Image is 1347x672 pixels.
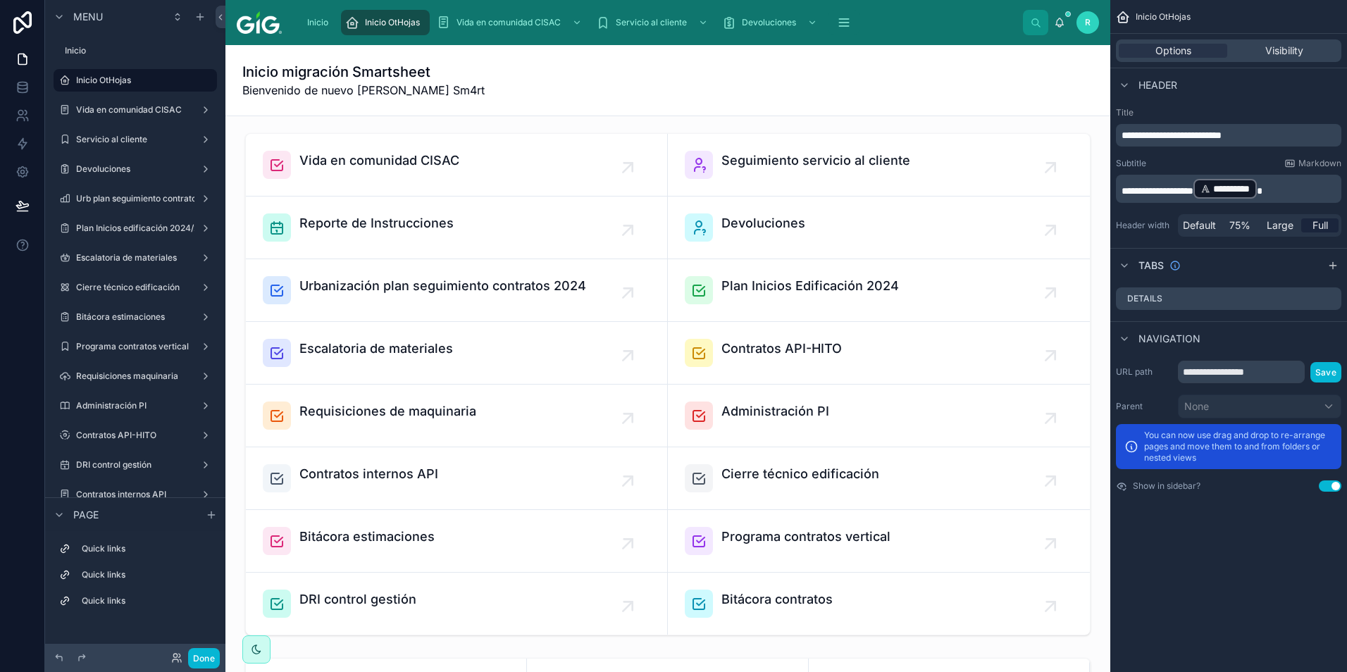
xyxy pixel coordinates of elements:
a: Markdown [1284,158,1341,169]
a: Contratos internos API [54,483,217,506]
label: Programa contratos vertical [76,341,194,352]
a: Devoluciones [718,10,824,35]
span: Default [1183,218,1216,232]
a: Cierre técnico edificación [54,276,217,299]
a: Inicio OtHojas [341,10,430,35]
label: Quick links [82,543,211,554]
img: App logo [237,11,282,34]
span: Bienvenido de nuevo [PERSON_NAME] Sm4rt [242,82,485,99]
a: Administración PI [54,394,217,417]
label: Bitácora estimaciones [76,311,194,323]
a: Requisiciones maquinaria [54,365,217,387]
p: You can now use drag and drop to re-arrange pages and move them to and from folders or nested views [1144,430,1333,463]
label: Header width [1116,220,1172,231]
span: Large [1267,218,1293,232]
span: Header [1138,78,1177,92]
a: Devoluciones [54,158,217,180]
label: Cierre técnico edificación [76,282,194,293]
label: Administración PI [76,400,194,411]
label: Show in sidebar? [1133,480,1200,492]
button: Done [188,648,220,668]
label: Contratos API-HITO [76,430,194,441]
span: Page [73,508,99,522]
span: Inicio OtHojas [365,17,420,28]
span: Vida en comunidad CISAC [457,17,561,28]
label: Title [1116,107,1341,118]
span: 75% [1229,218,1250,232]
a: Vida en comunidad CISAC [54,99,217,121]
label: Requisiciones maquinaria [76,371,194,382]
a: Vida en comunidad CISAC [433,10,589,35]
label: Escalatoria de materiales [76,252,194,263]
a: DRI control gestión [54,454,217,476]
a: Contratos API-HITO [54,424,217,447]
label: Vida en comunidad CISAC [76,104,194,116]
div: scrollable content [45,531,225,626]
a: Escalatoria de materiales [54,247,217,269]
label: URL path [1116,366,1172,378]
a: Bitácora estimaciones [54,306,217,328]
label: Servicio al cliente [76,134,194,145]
span: Navigation [1138,332,1200,346]
h1: Inicio migración Smartsheet [242,62,485,82]
label: Contratos internos API [76,489,194,500]
span: Menu [73,10,103,24]
a: Servicio al cliente [592,10,715,35]
span: Inicio [307,17,328,28]
label: Inicio OtHojas [76,75,209,86]
span: Full [1312,218,1328,232]
label: Subtitle [1116,158,1146,169]
label: DRI control gestión [76,459,194,471]
span: R [1085,17,1091,28]
label: Details [1127,293,1162,304]
label: Plan Inicios edificación 2024/2025 [76,223,214,234]
span: Devoluciones [742,17,796,28]
a: Urb plan seguimiento contratos 2024/2025 [54,187,217,210]
label: Parent [1116,401,1172,412]
label: Inicio [65,45,214,56]
button: None [1178,394,1341,418]
a: Plan Inicios edificación 2024/2025 [54,217,217,239]
span: Options [1155,44,1191,58]
span: Servicio al cliente [616,17,687,28]
label: Urb plan seguimiento contratos 2024/2025 [76,193,247,204]
span: Inicio OtHojas [1136,11,1191,23]
label: Quick links [82,569,211,580]
label: Devoluciones [76,163,194,175]
span: Tabs [1138,259,1164,273]
div: scrollable content [1116,175,1341,203]
span: Markdown [1298,158,1341,169]
span: None [1184,399,1209,413]
label: Quick links [82,595,211,606]
div: scrollable content [1116,124,1341,147]
span: Visibility [1265,44,1303,58]
a: Servicio al cliente [54,128,217,151]
button: Save [1310,362,1341,382]
a: Programa contratos vertical [54,335,217,358]
div: scrollable content [293,7,1023,38]
a: Inicio OtHojas [54,69,217,92]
